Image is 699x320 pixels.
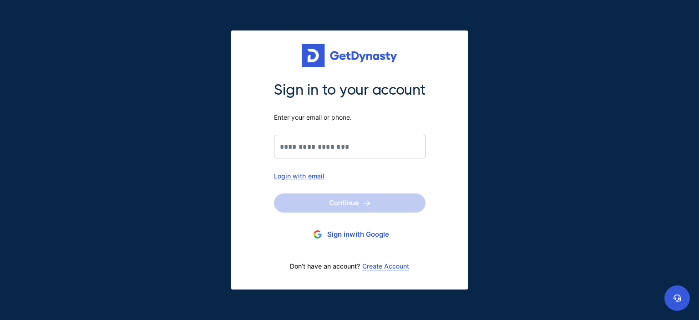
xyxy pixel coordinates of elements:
span: Sign in to your account [274,81,425,100]
a: Create Account [362,263,409,270]
button: Sign inwith Google [274,226,425,243]
div: Login with email [274,172,425,180]
span: Enter your email or phone. [274,113,425,122]
div: Don’t have an account? [274,257,425,276]
img: Get started for free with Dynasty Trust Company [302,44,397,67]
